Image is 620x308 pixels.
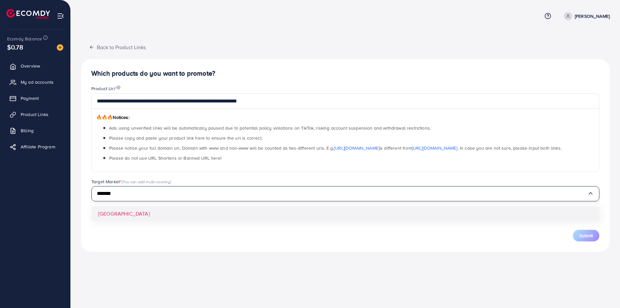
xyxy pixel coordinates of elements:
[91,178,171,185] label: Target Market
[6,9,50,19] img: logo
[81,40,154,54] button: Back to Product Links
[7,36,42,42] span: Ecomdy Balance
[57,12,64,20] img: menu
[5,124,66,137] a: Billing
[21,95,39,101] span: Payment
[91,69,599,78] h4: Which products do you want to promote?
[7,42,23,52] span: $0.78
[96,114,129,121] span: Notices:
[579,232,593,239] span: Submit
[21,143,55,150] span: Affiliate Program
[5,59,66,72] a: Overview
[109,135,263,141] span: Please copy and paste your product link here to ensure the url is correct.
[561,12,610,20] a: [PERSON_NAME]
[109,145,562,151] span: Please notice your full domain url. Domain with www and non-www will be counted as two different ...
[109,155,222,161] span: Please do not use URL Shortens or Banned URL here!
[573,230,599,241] button: Submit
[109,125,431,131] span: Ads using unverified links will be automatically paused due to potential policy violations on Tik...
[21,63,40,69] span: Overview
[92,207,599,221] li: [GEOGRAPHIC_DATA]
[5,92,66,105] a: Payment
[117,85,120,90] img: image
[5,76,66,89] a: My ad accounts
[91,85,120,92] label: Product Url
[5,108,66,121] a: Product Links
[96,114,113,121] span: 🔥🔥🔥
[21,111,48,118] span: Product Links
[575,12,610,20] p: [PERSON_NAME]
[5,140,66,153] a: Affiliate Program
[21,79,54,85] span: My ad accounts
[593,279,615,303] iframe: Chat
[121,179,171,185] span: (You can add multi-country)
[21,127,34,134] span: Billing
[91,186,599,201] div: Search for option
[57,44,63,51] img: image
[97,189,587,199] input: Search for option
[334,145,379,151] a: [URL][DOMAIN_NAME]
[412,145,458,151] a: [URL][DOMAIN_NAME]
